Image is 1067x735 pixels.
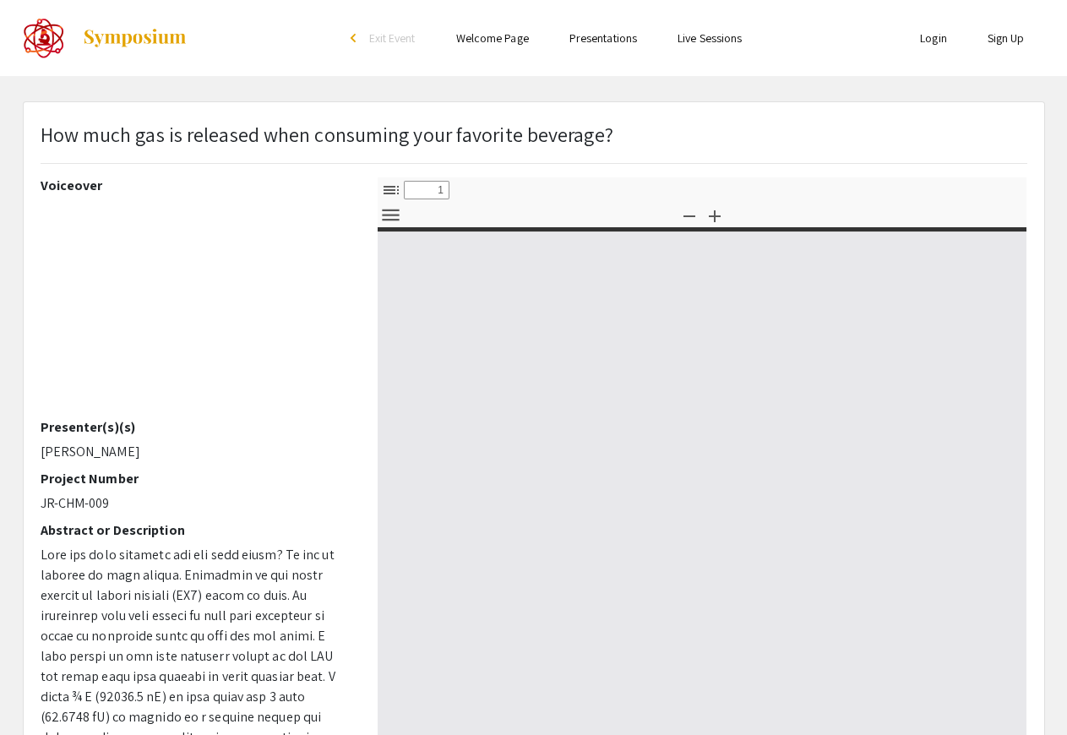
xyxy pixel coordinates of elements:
img: Symposium by ForagerOne [82,28,188,48]
h2: Presenter(s)(s) [41,419,352,435]
button: Zoom In [700,203,729,227]
button: Tools [377,203,406,227]
a: Welcome Page [456,30,529,46]
button: Toggle Sidebar [377,177,406,202]
h2: Voiceover [41,177,352,193]
a: Login [920,30,947,46]
img: The 2022 CoorsTek Denver Metro Regional Science and Engineering Fair [23,17,65,59]
a: Presentations [569,30,637,46]
h2: Abstract or Description [41,522,352,538]
a: Sign Up [988,30,1025,46]
p: [PERSON_NAME] [41,442,352,462]
p: JR-CHM-009 [41,493,352,514]
h2: Project Number [41,471,352,487]
a: Live Sessions [678,30,742,46]
input: Page [404,181,449,199]
iframe: YouTube video player [41,200,352,419]
a: The 2022 CoorsTek Denver Metro Regional Science and Engineering Fair [23,17,188,59]
span: Exit Event [369,30,416,46]
div: arrow_back_ios [351,33,361,43]
button: Zoom Out [675,203,704,227]
p: How much gas is released when consuming your favorite beverage? [41,119,613,150]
